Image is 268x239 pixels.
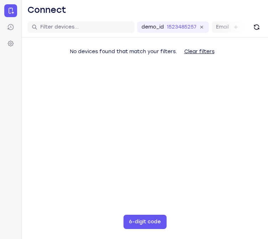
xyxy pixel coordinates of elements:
[70,49,177,55] span: No devices found that match your filters.
[4,37,17,50] a: Settings
[123,215,166,229] button: 6-digit code
[27,4,66,16] h1: Connect
[179,45,220,59] button: Clear filters
[4,21,17,34] a: Sessions
[141,24,164,31] label: demo_id
[4,4,17,17] a: Connect
[216,24,229,31] label: Email
[251,21,262,33] button: Refresh
[40,24,130,31] input: Filter devices...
